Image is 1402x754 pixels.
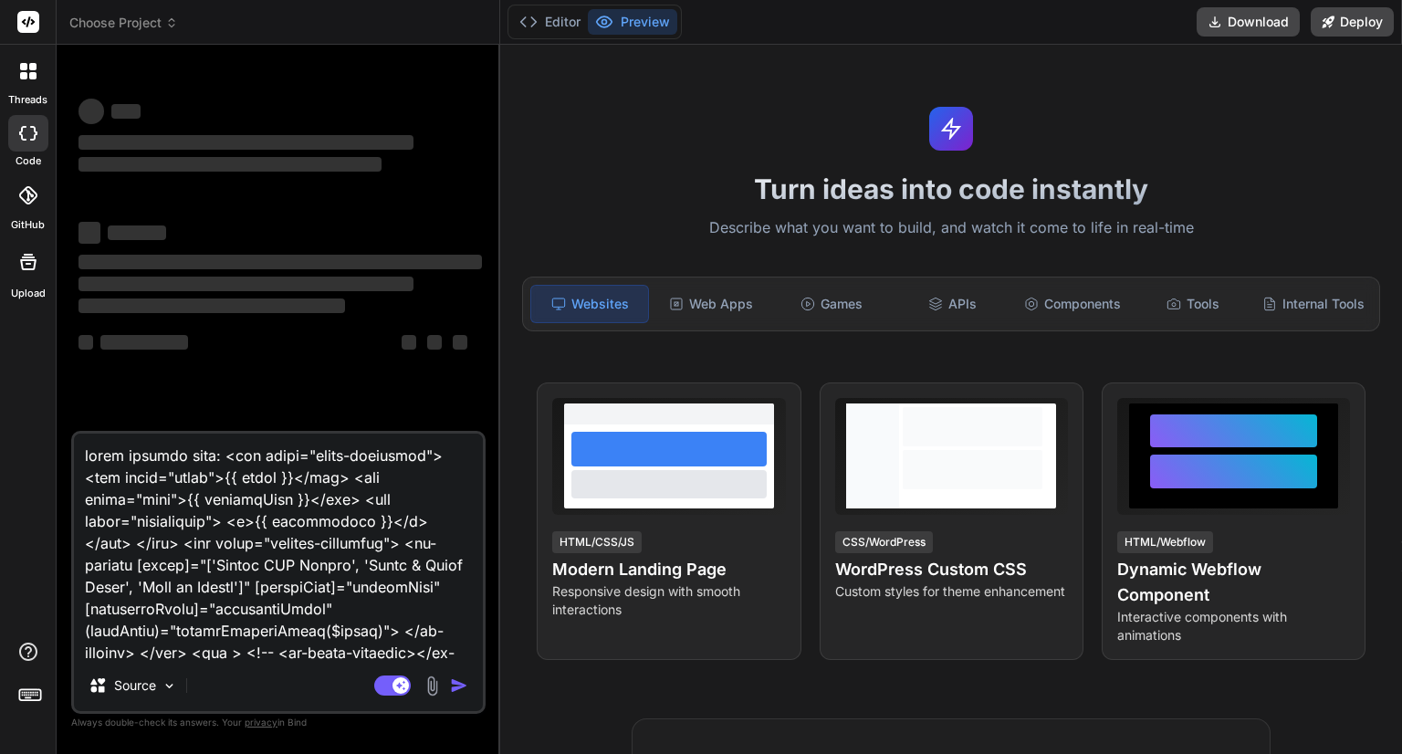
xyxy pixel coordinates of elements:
[511,216,1391,240] p: Describe what you want to build, and watch it come to life in real-time
[69,14,178,32] span: Choose Project
[835,582,1068,601] p: Custom styles for theme enhancement
[78,277,413,291] span: ‌
[1197,7,1300,37] button: Download
[78,135,413,150] span: ‌
[78,255,482,269] span: ‌
[114,676,156,695] p: Source
[511,173,1391,205] h1: Turn ideas into code instantly
[512,9,588,35] button: Editor
[1311,7,1394,37] button: Deploy
[111,104,141,119] span: ‌
[427,335,442,350] span: ‌
[835,557,1068,582] h4: WordPress Custom CSS
[71,714,486,731] p: Always double-check its answers. Your in Bind
[245,717,277,728] span: privacy
[8,92,47,108] label: threads
[78,298,345,313] span: ‌
[78,335,93,350] span: ‌
[422,675,443,696] img: attachment
[552,557,785,582] h4: Modern Landing Page
[552,582,785,619] p: Responsive design with smooth interactions
[1014,285,1131,323] div: Components
[653,285,769,323] div: Web Apps
[108,225,166,240] span: ‌
[78,157,382,172] span: ‌
[162,678,177,694] img: Pick Models
[894,285,1010,323] div: APIs
[552,531,642,553] div: HTML/CSS/JS
[588,9,677,35] button: Preview
[1117,608,1350,644] p: Interactive components with animations
[11,217,45,233] label: GitHub
[450,676,468,695] img: icon
[1117,557,1350,608] h4: Dynamic Webflow Component
[453,335,467,350] span: ‌
[78,222,100,244] span: ‌
[1255,285,1372,323] div: Internal Tools
[78,99,104,124] span: ‌
[773,285,890,323] div: Games
[74,434,483,660] textarea: lorem ipsumdo sita: <con adipi="elits-doeiusmod"> <tem incid="utlab">{{ etdol }}</mag> <ali enima...
[1135,285,1251,323] div: Tools
[530,285,649,323] div: Websites
[402,335,416,350] span: ‌
[1117,531,1213,553] div: HTML/Webflow
[16,153,41,169] label: code
[100,335,188,350] span: ‌
[835,531,933,553] div: CSS/WordPress
[11,286,46,301] label: Upload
